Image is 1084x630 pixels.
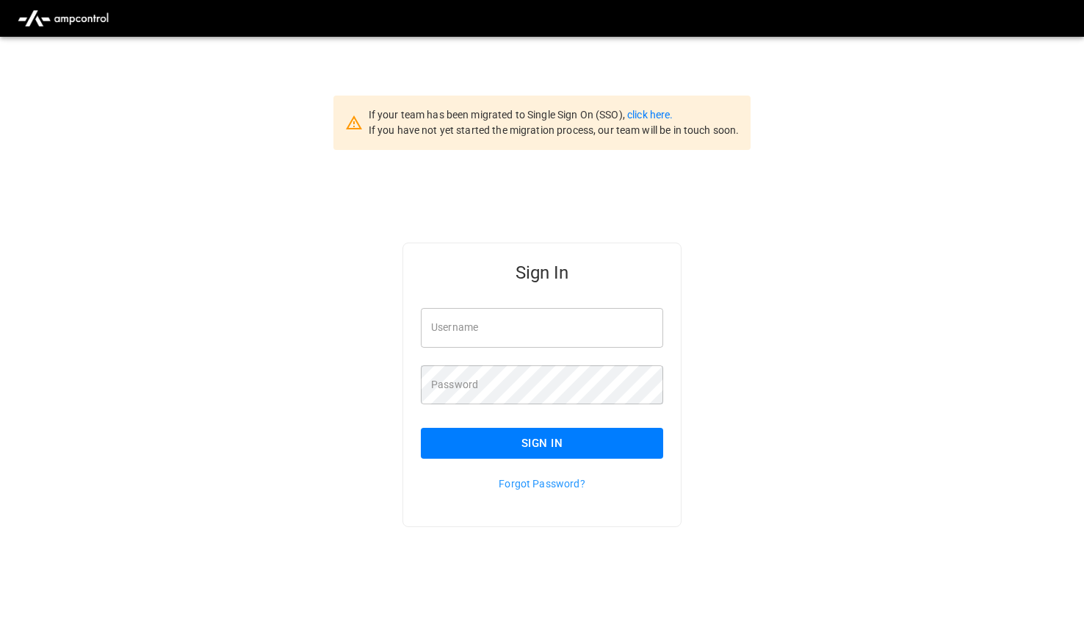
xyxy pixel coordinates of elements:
h5: Sign In [421,261,663,284]
p: Forgot Password? [421,476,663,491]
img: ampcontrol.io logo [12,4,115,32]
span: If you have not yet started the migration process, our team will be in touch soon. [369,124,740,136]
button: Sign In [421,428,663,459]
span: If your team has been migrated to Single Sign On (SSO), [369,109,627,121]
a: click here. [627,109,673,121]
